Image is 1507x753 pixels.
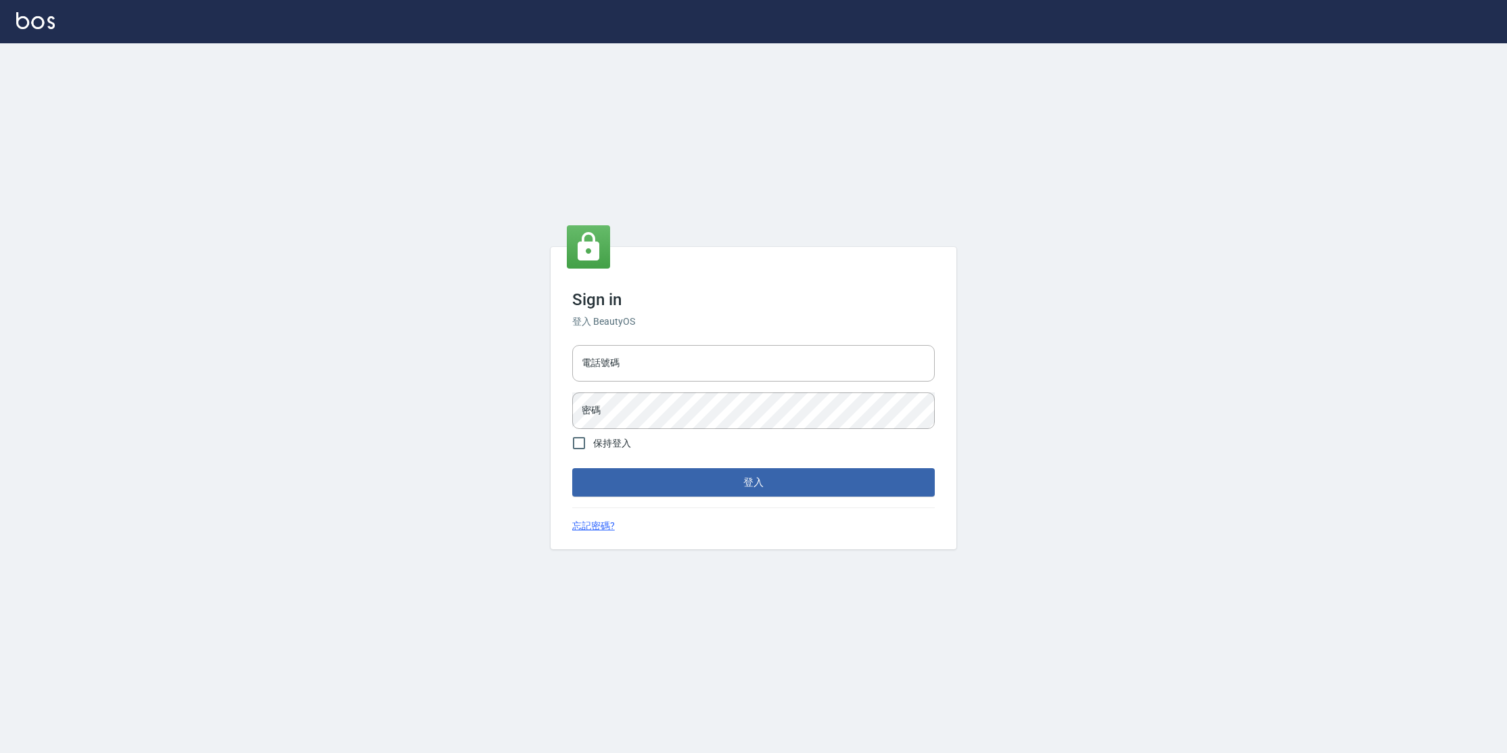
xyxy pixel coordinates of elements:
button: 登入 [572,468,935,497]
h6: 登入 BeautyOS [572,315,935,329]
img: Logo [16,12,55,29]
a: 忘記密碼? [572,519,615,533]
h3: Sign in [572,290,935,309]
span: 保持登入 [593,436,631,451]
